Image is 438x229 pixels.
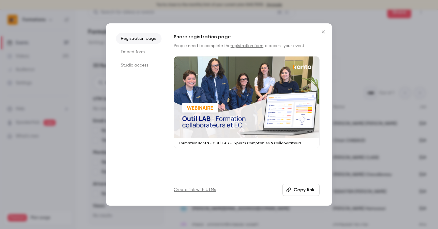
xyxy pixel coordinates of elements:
[174,33,320,40] h1: Share registration page
[317,26,329,38] button: Close
[116,60,162,71] li: Studio access
[179,141,315,145] p: Formation Kanta - Outil LAB - Experts Comptables & Collaborateurs
[116,33,162,44] li: Registration page
[174,187,216,193] a: Create link with UTMs
[231,44,263,48] a: registration form
[174,56,320,148] a: Formation Kanta - Outil LAB - Experts Comptables & Collaborateurs
[174,43,320,49] p: People need to complete the to access your event
[116,46,162,57] li: Embed form
[282,184,320,196] button: Copy link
